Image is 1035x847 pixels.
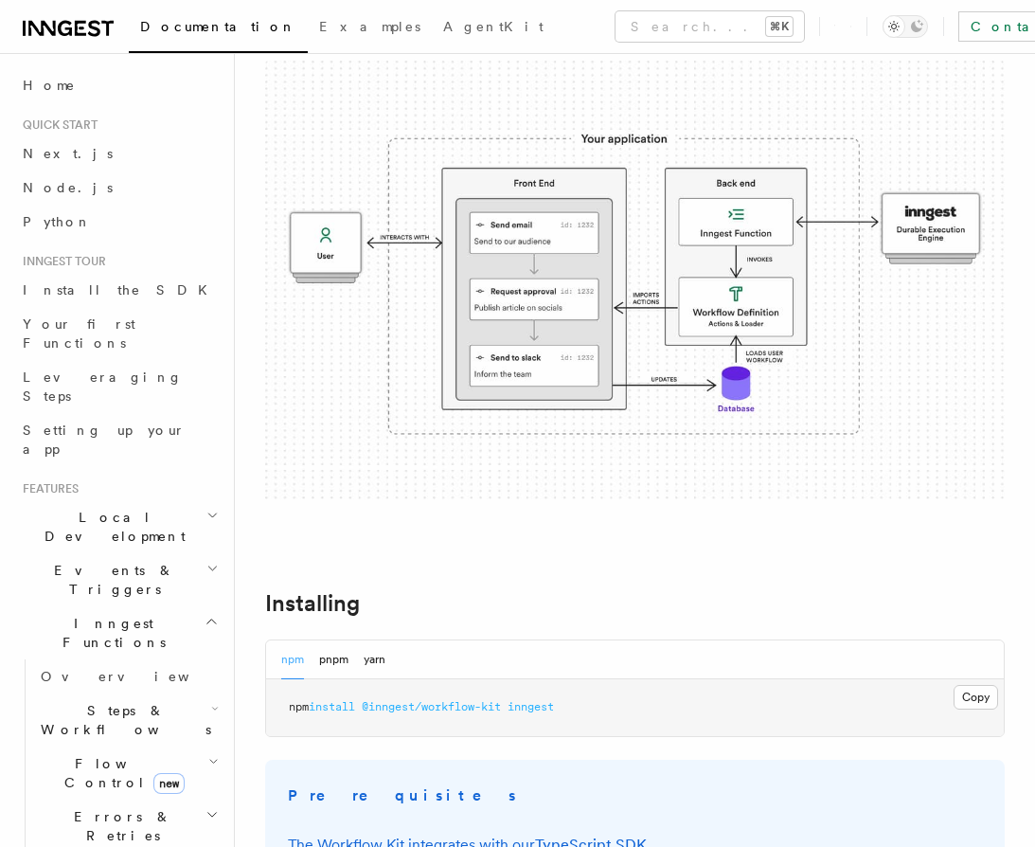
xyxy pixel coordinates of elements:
[15,606,223,659] button: Inngest Functions
[15,508,206,546] span: Local Development
[33,747,223,800] button: Flow Controlnew
[308,6,432,51] a: Examples
[15,68,223,102] a: Home
[364,640,385,679] button: yarn
[15,205,223,239] a: Python
[289,700,309,713] span: npm
[281,640,304,679] button: npm
[41,669,236,684] span: Overview
[766,17,793,36] kbd: ⌘K
[23,76,76,95] span: Home
[954,685,998,710] button: Copy
[33,807,205,845] span: Errors & Retries
[15,254,106,269] span: Inngest tour
[33,754,208,792] span: Flow Control
[33,694,223,747] button: Steps & Workflows
[443,19,544,34] span: AgentKit
[153,773,185,794] span: new
[432,6,555,51] a: AgentKit
[15,481,79,496] span: Features
[15,614,205,652] span: Inngest Functions
[23,214,92,229] span: Python
[23,180,113,195] span: Node.js
[319,19,420,34] span: Examples
[309,700,355,713] span: install
[15,171,223,205] a: Node.js
[265,590,360,617] a: Installing
[362,700,501,713] span: @inngest/workflow-kit
[33,701,211,739] span: Steps & Workflows
[23,316,135,351] span: Your first Functions
[23,369,183,404] span: Leveraging Steps
[15,273,223,307] a: Install the SDK
[15,413,223,466] a: Setting up your app
[15,553,223,606] button: Events & Triggers
[23,423,186,457] span: Setting up your app
[23,282,219,297] span: Install the SDK
[15,561,206,599] span: Events & Triggers
[319,640,348,679] button: pnpm
[15,136,223,171] a: Next.js
[15,360,223,413] a: Leveraging Steps
[15,117,98,133] span: Quick start
[129,6,308,53] a: Documentation
[288,786,519,804] strong: Prerequisites
[33,659,223,694] a: Overview
[140,19,296,34] span: Documentation
[15,500,223,553] button: Local Development
[23,146,113,161] span: Next.js
[15,307,223,360] a: Your first Functions
[265,61,1005,503] img: The Workflow Kit provides a Workflow Engine to compose workflow actions on the back end and a set...
[883,15,928,38] button: Toggle dark mode
[616,11,804,42] button: Search...⌘K
[508,700,554,713] span: inngest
